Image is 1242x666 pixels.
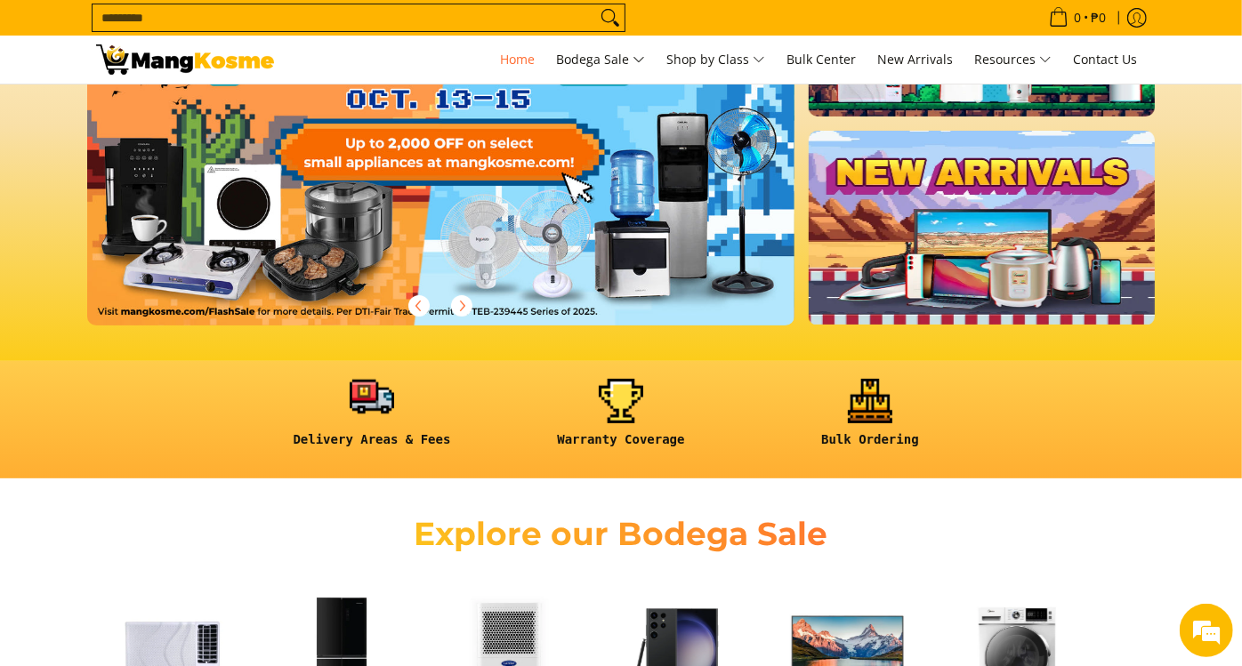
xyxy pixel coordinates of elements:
[1071,12,1084,24] span: 0
[500,51,535,68] span: Home
[292,36,1146,84] nav: Main Menu
[399,286,439,325] button: Previous
[666,49,765,71] span: Shop by Class
[363,514,879,554] h2: Explore our Bodega Sale
[96,44,274,75] img: Mang Kosme: Your Home Appliances Warehouse Sale Partner!
[778,36,865,84] a: Bulk Center
[491,36,544,84] a: Home
[877,51,953,68] span: New Arrivals
[1064,36,1146,84] a: Contact Us
[754,379,986,461] a: <h6><strong>Bulk Ordering</strong></h6>
[596,4,625,31] button: Search
[256,379,488,461] a: <h6><strong>Delivery Areas & Fees</strong></h6>
[505,379,737,461] a: <h6><strong>Warranty Coverage</strong></h6>
[868,36,962,84] a: New Arrivals
[965,36,1061,84] a: Resources
[547,36,654,84] a: Bodega Sale
[442,286,481,325] button: Next
[556,49,645,71] span: Bodega Sale
[1044,8,1111,28] span: •
[1088,12,1109,24] span: ₱0
[974,49,1052,71] span: Resources
[786,51,856,68] span: Bulk Center
[350,374,394,419] img: <h6><strong>Delivery Areas & Fees</strong></h6>
[1073,51,1137,68] span: Contact Us
[657,36,774,84] a: Shop by Class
